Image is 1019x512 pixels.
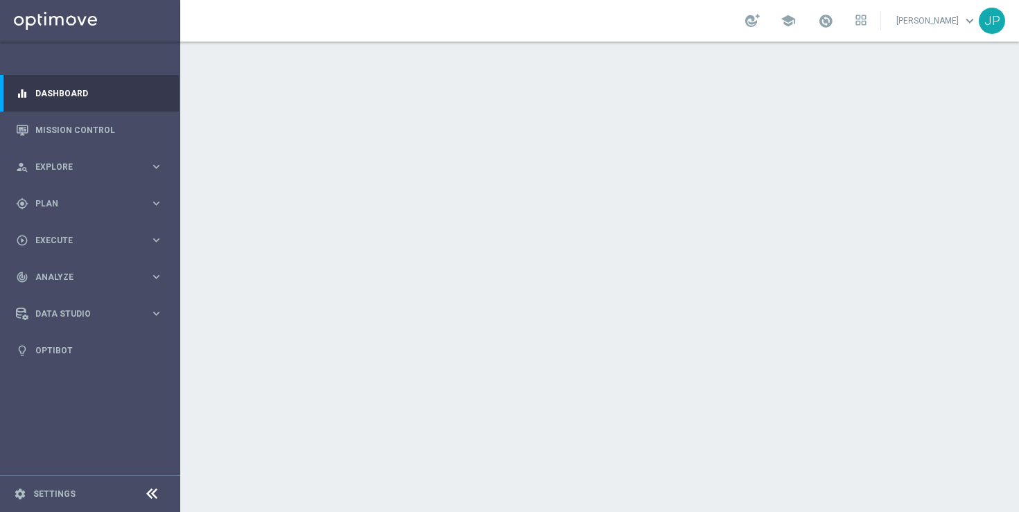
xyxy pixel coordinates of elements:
[35,200,150,208] span: Plan
[962,13,977,28] span: keyboard_arrow_down
[16,112,163,148] div: Mission Control
[35,236,150,245] span: Execute
[150,160,163,173] i: keyboard_arrow_right
[35,273,150,281] span: Analyze
[15,88,164,99] button: equalizer Dashboard
[16,271,150,283] div: Analyze
[15,198,164,209] button: gps_fixed Plan keyboard_arrow_right
[16,75,163,112] div: Dashboard
[781,13,796,28] span: school
[15,345,164,356] button: lightbulb Optibot
[16,197,150,210] div: Plan
[15,161,164,173] button: person_search Explore keyboard_arrow_right
[895,10,979,31] a: [PERSON_NAME]keyboard_arrow_down
[150,197,163,210] i: keyboard_arrow_right
[15,272,164,283] button: track_changes Analyze keyboard_arrow_right
[150,307,163,320] i: keyboard_arrow_right
[150,233,163,247] i: keyboard_arrow_right
[35,163,150,171] span: Explore
[16,234,28,247] i: play_circle_outline
[15,125,164,136] button: Mission Control
[16,197,28,210] i: gps_fixed
[15,235,164,246] button: play_circle_outline Execute keyboard_arrow_right
[35,332,163,369] a: Optibot
[35,75,163,112] a: Dashboard
[16,161,28,173] i: person_search
[979,8,1005,34] div: JP
[15,308,164,319] button: Data Studio keyboard_arrow_right
[16,271,28,283] i: track_changes
[16,161,150,173] div: Explore
[33,490,76,498] a: Settings
[14,488,26,500] i: settings
[16,308,150,320] div: Data Studio
[16,344,28,357] i: lightbulb
[16,332,163,369] div: Optibot
[150,270,163,283] i: keyboard_arrow_right
[35,310,150,318] span: Data Studio
[16,234,150,247] div: Execute
[35,112,163,148] a: Mission Control
[16,87,28,100] i: equalizer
